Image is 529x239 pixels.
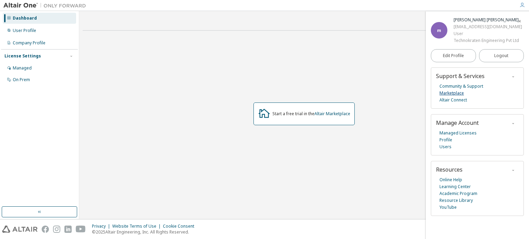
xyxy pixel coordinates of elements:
[76,226,86,233] img: youtube.svg
[439,130,477,137] a: Managed Licenses
[437,28,441,33] span: m
[13,40,45,46] div: Company Profile
[454,23,522,30] div: [EMAIL_ADDRESS][DOMAIN_NAME]
[92,229,198,235] p: © 2025 Altair Engineering, Inc. All Rights Reserved.
[494,52,508,59] span: Logout
[64,226,72,233] img: linkedin.svg
[439,183,471,190] a: Learning Center
[92,224,112,229] div: Privacy
[479,49,524,62] button: Logout
[13,15,37,21] div: Dashboard
[439,137,452,143] a: Profile
[4,53,41,59] div: License Settings
[439,204,457,211] a: YouTube
[454,37,522,44] div: Technokraten Engineering Pvt Ltd
[431,49,476,62] a: Edit Profile
[42,226,49,233] img: facebook.svg
[439,190,477,197] a: Academic Program
[436,166,463,173] span: Resources
[439,90,464,97] a: Marketplace
[439,176,462,183] a: Online Help
[13,77,30,83] div: On Prem
[439,97,467,104] a: Altair Connect
[3,2,90,9] img: Altair One
[163,224,198,229] div: Cookie Consent
[53,226,60,233] img: instagram.svg
[454,17,522,23] div: marapally sai charan
[439,197,473,204] a: Resource Library
[112,224,163,229] div: Website Terms of Use
[439,83,483,90] a: Community & Support
[443,53,464,58] span: Edit Profile
[13,65,32,71] div: Managed
[314,111,350,117] a: Altair Marketplace
[272,111,350,117] div: Start a free trial in the
[454,30,522,37] div: User
[436,72,485,80] span: Support & Services
[439,143,452,150] a: Users
[436,119,479,127] span: Manage Account
[2,226,38,233] img: altair_logo.svg
[13,28,36,33] div: User Profile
